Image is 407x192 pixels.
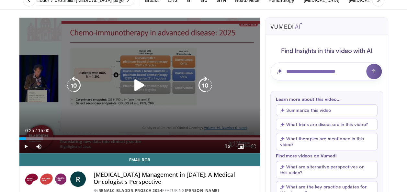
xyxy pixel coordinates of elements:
span: 15:00 [38,128,49,133]
button: What are alternative perspectives on this video? [276,161,378,178]
a: Email Rob [19,153,260,166]
img: RENALC-BLADDR-PROSCA 2024 [25,171,68,187]
img: vumedi-ai-logo.svg [270,22,302,29]
input: Question for AI [270,62,383,80]
video-js: Video Player [19,18,260,153]
p: Find more videos on Vumedi [276,153,378,158]
button: Play [19,140,32,153]
button: What trials are discussed in this video? [276,119,378,130]
span: / [36,128,37,133]
button: Enable picture-in-picture mode [234,140,247,153]
button: Fullscreen [247,140,260,153]
p: Learn more about this video... [276,96,378,102]
button: Playback Rate [221,140,234,153]
a: R [70,171,86,187]
button: Summarize this video [276,104,378,116]
button: What therapies are mentioned in this video? [276,133,378,150]
div: Progress Bar [19,137,260,140]
button: Mute [32,140,45,153]
h4: Find Insights in this video with AI [270,46,383,55]
span: 0:25 [25,128,34,133]
h4: [MEDICAL_DATA] Management in [DATE]: A Medical Oncologist's Perspective [94,171,255,185]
